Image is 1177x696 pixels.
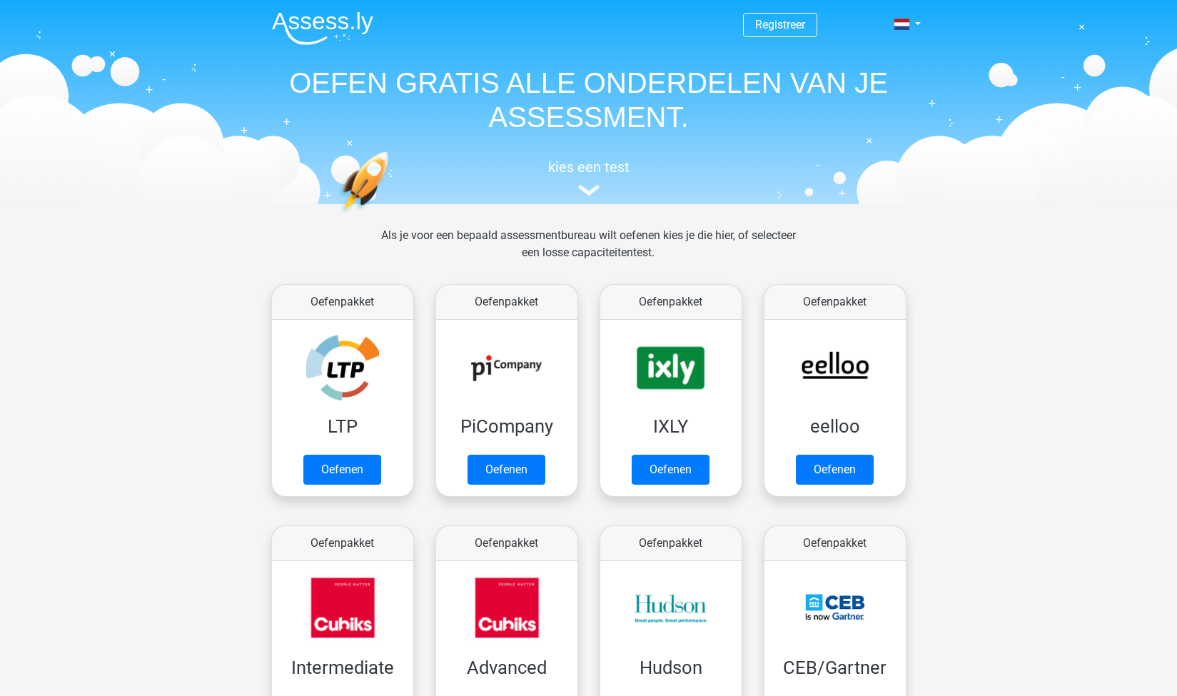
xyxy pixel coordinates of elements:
[796,455,874,485] a: Oefenen
[468,455,545,485] a: Oefenen
[303,455,381,485] a: Oefenen
[755,18,805,31] a: Registreer
[261,158,917,196] a: kies een test
[339,151,444,281] img: oefenen
[370,227,807,278] div: Als je voor een bepaald assessmentbureau wilt oefenen kies je die hier, of selecteer een losse ca...
[578,185,600,196] img: assessment
[632,455,709,485] a: Oefenen
[261,66,917,134] h1: OEFEN GRATIS ALLE ONDERDELEN VAN JE ASSESSMENT.
[272,11,373,45] img: Assessly
[261,158,917,176] h5: kies een test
